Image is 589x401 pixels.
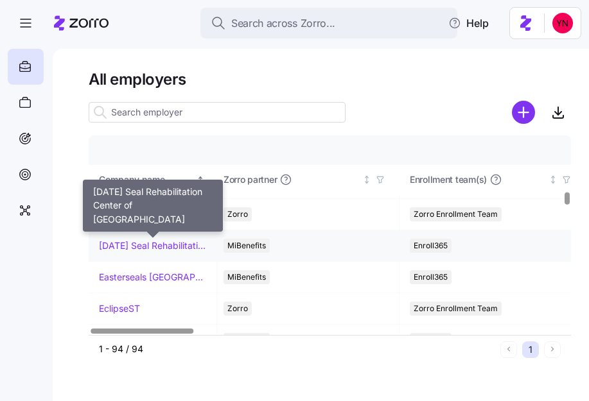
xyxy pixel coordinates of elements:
[99,208,142,221] a: Dungarvin
[89,102,346,123] input: Search employer
[438,10,499,36] button: Help
[89,69,571,89] h1: All employers
[224,173,277,186] span: Zorro partner
[512,101,535,124] svg: add icon
[99,271,206,284] a: Easterseals [GEOGRAPHIC_DATA] & [GEOGRAPHIC_DATA][US_STATE]
[362,175,371,184] div: Not sorted
[414,239,448,253] span: Enroll365
[99,173,194,187] div: Company name
[196,175,205,184] div: Sorted ascending
[99,302,140,315] a: EclipseST
[448,15,489,31] span: Help
[522,341,539,358] button: 1
[227,270,266,284] span: MiBenefits
[231,15,335,31] span: Search across Zorro...
[99,343,495,355] div: 1 - 94 / 94
[99,334,206,346] a: Evans County Board of Commissioners
[414,270,448,284] span: Enroll365
[200,8,457,38] button: Search across Zorro...
[544,341,561,358] button: Next page
[227,239,266,253] span: MiBenefits
[500,341,517,358] button: Previous page
[549,175,558,184] div: Not sorted
[414,302,498,316] span: Zorro Enrollment Team
[552,13,573,33] img: 113f96d2b49c10db4a30150f42351c8a
[414,207,498,221] span: Zorro Enrollment Team
[400,165,586,194] th: Enrollment team(s)Not sorted
[410,173,487,186] span: Enrollment team(s)
[227,302,248,316] span: Zorro
[89,165,217,194] th: Company nameSorted ascending
[99,239,206,252] a: [DATE] Seal Rehabilitation Center of [GEOGRAPHIC_DATA]
[213,165,400,194] th: Zorro partnerNot sorted
[227,207,248,221] span: Zorro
